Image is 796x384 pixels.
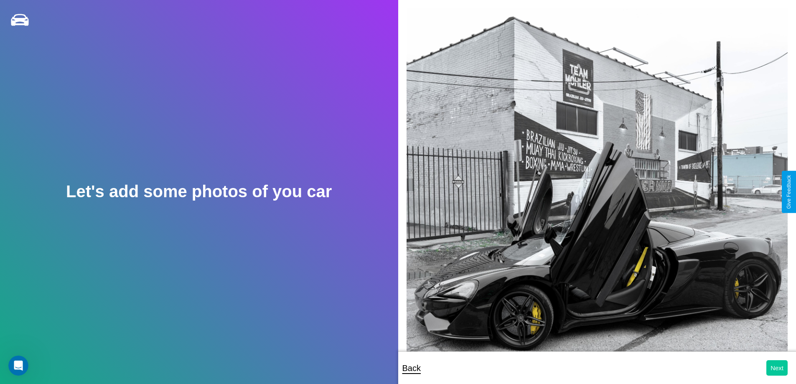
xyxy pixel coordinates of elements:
[407,8,788,367] img: posted
[66,182,332,201] h2: Let's add some photos of you car
[786,175,792,209] div: Give Feedback
[8,356,28,376] iframe: Intercom live chat
[766,360,788,376] button: Next
[402,361,421,376] p: Back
